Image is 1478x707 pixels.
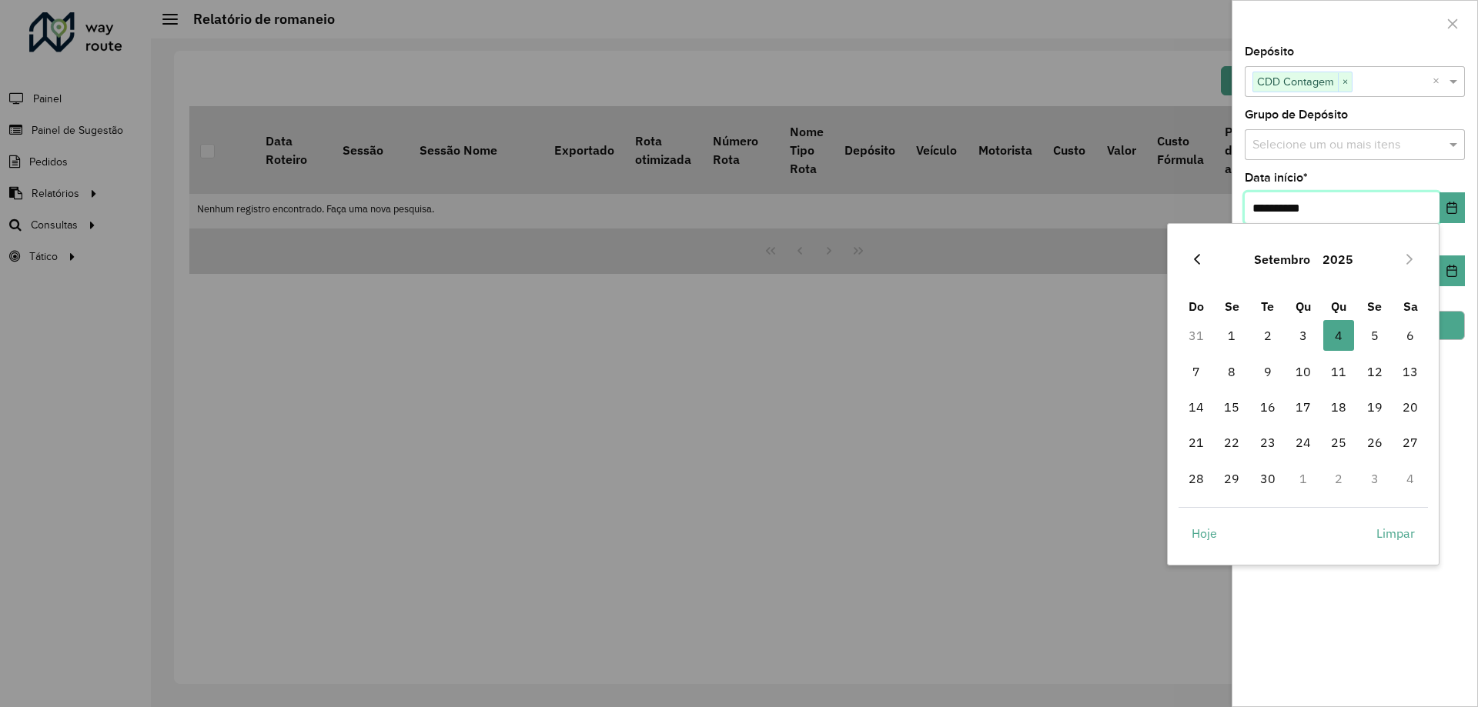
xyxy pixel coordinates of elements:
td: 9 [1249,354,1285,389]
button: Choose Month [1248,241,1316,278]
span: Clear all [1433,72,1446,91]
span: 26 [1359,427,1390,458]
span: Sa [1403,298,1418,314]
span: 15 [1216,392,1247,422]
span: 16 [1252,392,1283,422]
span: 3 [1288,320,1319,351]
td: 5 [1357,318,1393,353]
span: 6 [1395,320,1426,351]
span: Do [1189,298,1204,314]
button: Choose Date [1440,192,1465,223]
td: 15 [1214,389,1249,425]
span: 25 [1323,427,1354,458]
button: Hoje [1179,518,1230,549]
td: 16 [1249,389,1285,425]
label: Depósito [1245,42,1294,61]
td: 3 [1286,318,1321,353]
span: 19 [1359,392,1390,422]
td: 29 [1214,461,1249,496]
span: 11 [1323,356,1354,387]
label: Grupo de Depósito [1245,105,1348,124]
button: Next Month [1397,247,1422,272]
span: Limpar [1376,524,1415,542]
td: 27 [1393,425,1428,460]
span: 30 [1252,463,1283,494]
span: 12 [1359,356,1390,387]
td: 8 [1214,354,1249,389]
td: 23 [1249,425,1285,460]
button: Choose Date [1440,255,1465,286]
span: 18 [1323,392,1354,422]
span: 10 [1288,356,1319,387]
span: 13 [1395,356,1426,387]
td: 24 [1286,425,1321,460]
span: 7 [1181,356,1212,387]
td: 1 [1286,461,1321,496]
label: Data início [1245,168,1308,187]
td: 14 [1179,389,1214,425]
td: 17 [1286,389,1321,425]
td: 30 [1249,461,1285,496]
td: 1 [1214,318,1249,353]
button: Limpar [1363,518,1428,549]
span: CDD Contagem [1253,72,1338,91]
span: 1 [1216,320,1247,351]
button: Choose Year [1316,241,1359,278]
td: 6 [1393,318,1428,353]
span: Se [1367,298,1382,314]
td: 13 [1393,354,1428,389]
span: Hoje [1192,524,1217,542]
span: Qu [1331,298,1346,314]
span: 29 [1216,463,1247,494]
td: 31 [1179,318,1214,353]
span: Se [1225,298,1239,314]
span: 14 [1181,392,1212,422]
td: 2 [1321,461,1356,496]
span: 20 [1395,392,1426,422]
button: Previous Month [1185,247,1209,272]
td: 11 [1321,354,1356,389]
td: 28 [1179,461,1214,496]
td: 20 [1393,389,1428,425]
span: 2 [1252,320,1283,351]
span: 17 [1288,392,1319,422]
span: 27 [1395,427,1426,458]
td: 25 [1321,425,1356,460]
td: 4 [1393,461,1428,496]
span: × [1338,73,1352,92]
span: Qu [1296,298,1311,314]
td: 2 [1249,318,1285,353]
span: 24 [1288,427,1319,458]
span: 21 [1181,427,1212,458]
td: 12 [1357,354,1393,389]
span: 22 [1216,427,1247,458]
td: 3 [1357,461,1393,496]
td: 18 [1321,389,1356,425]
td: 4 [1321,318,1356,353]
td: 21 [1179,425,1214,460]
span: 5 [1359,320,1390,351]
span: 28 [1181,463,1212,494]
span: 9 [1252,356,1283,387]
td: 10 [1286,354,1321,389]
span: 23 [1252,427,1283,458]
span: 4 [1323,320,1354,351]
span: 8 [1216,356,1247,387]
td: 7 [1179,354,1214,389]
div: Choose Date [1167,223,1440,565]
td: 22 [1214,425,1249,460]
span: Te [1261,298,1274,314]
td: 19 [1357,389,1393,425]
td: 26 [1357,425,1393,460]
